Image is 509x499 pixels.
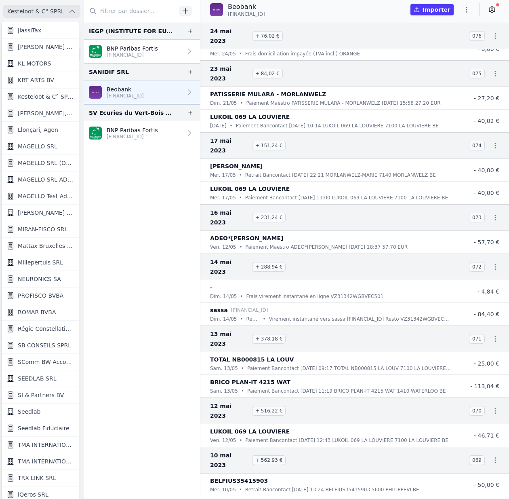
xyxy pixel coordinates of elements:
[18,308,56,316] span: ROMAR BVBA
[18,325,74,333] span: Régie Constellation SCRL
[18,457,74,465] span: TMA INTERNATIONAL SA
[18,26,41,34] span: JlassiTax
[18,491,48,499] span: iQeros SRL
[18,341,71,349] span: SB CONSEILS SPRL
[18,258,63,266] span: Millepertuis SRL
[18,175,74,184] span: MAGELLO SRL ADERYS
[18,374,57,383] span: SEEDLAB SRL
[18,192,74,200] span: MAGELLO Test Aderys
[18,441,74,449] span: TMA INTERNATIONAL SA
[18,93,74,101] span: Kesteloot & C° SPRL
[18,275,61,283] span: NEURONICS SA
[18,391,64,399] span: SI & Partners BV
[18,76,54,84] span: KRT ARTS BV
[18,59,51,68] span: KL MOTORS
[18,242,74,250] span: Mattax Bruxelles Sud SRL
[18,292,63,300] span: PROFISCO BVBA
[18,109,74,117] span: [PERSON_NAME], [PERSON_NAME]
[18,142,57,150] span: MAGELLO SRL
[18,358,74,366] span: SComm BW Accounting
[18,209,74,217] span: [PERSON_NAME] SRL
[18,424,69,432] span: Seedlab Fiduciaire
[18,474,56,482] span: TRX LINK SRL
[18,225,67,233] span: MIRAN-FISCO SRL
[18,159,74,167] span: MAGELLO SRL (OFFICIEL)
[18,43,74,51] span: [PERSON_NAME] ET PARTNERS SRL
[18,126,58,134] span: Llonçari, Agon
[18,408,40,416] span: Seedlab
